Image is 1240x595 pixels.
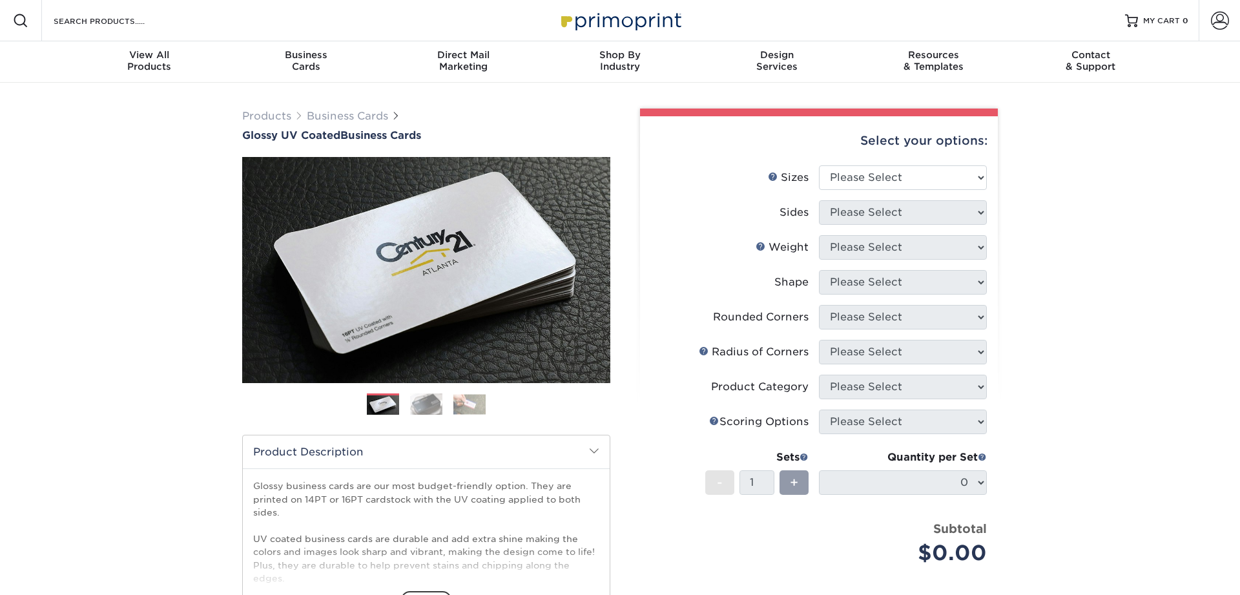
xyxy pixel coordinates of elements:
[705,450,809,465] div: Sets
[542,41,699,83] a: Shop ByIndustry
[71,49,228,61] span: View All
[711,379,809,395] div: Product Category
[242,129,340,141] span: Glossy UV Coated
[1012,49,1169,61] span: Contact
[385,49,542,72] div: Marketing
[756,240,809,255] div: Weight
[385,41,542,83] a: Direct MailMarketing
[385,49,542,61] span: Direct Mail
[698,49,855,61] span: Design
[855,49,1012,72] div: & Templates
[242,129,610,141] h1: Business Cards
[242,129,610,141] a: Glossy UV CoatedBusiness Cards
[1012,49,1169,72] div: & Support
[410,393,442,415] img: Business Cards 02
[1012,41,1169,83] a: Contact& Support
[829,538,987,569] div: $0.00
[1183,16,1188,25] span: 0
[790,473,798,492] span: +
[780,205,809,220] div: Sides
[855,41,1012,83] a: Resources& Templates
[453,394,486,414] img: Business Cards 03
[855,49,1012,61] span: Resources
[307,110,388,122] a: Business Cards
[228,49,385,61] span: Business
[698,41,855,83] a: DesignServices
[768,170,809,185] div: Sizes
[717,473,723,492] span: -
[228,49,385,72] div: Cards
[819,450,987,465] div: Quantity per Set
[699,344,809,360] div: Radius of Corners
[52,13,178,28] input: SEARCH PRODUCTS.....
[243,435,610,468] h2: Product Description
[1143,16,1180,26] span: MY CART
[713,309,809,325] div: Rounded Corners
[242,110,291,122] a: Products
[367,389,399,421] img: Business Cards 01
[242,86,610,454] img: Glossy UV Coated 01
[71,41,228,83] a: View AllProducts
[71,49,228,72] div: Products
[542,49,699,72] div: Industry
[774,275,809,290] div: Shape
[555,6,685,34] img: Primoprint
[933,521,987,536] strong: Subtotal
[228,41,385,83] a: BusinessCards
[3,556,110,590] iframe: Google Customer Reviews
[709,414,809,430] div: Scoring Options
[542,49,699,61] span: Shop By
[650,116,987,165] div: Select your options:
[698,49,855,72] div: Services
